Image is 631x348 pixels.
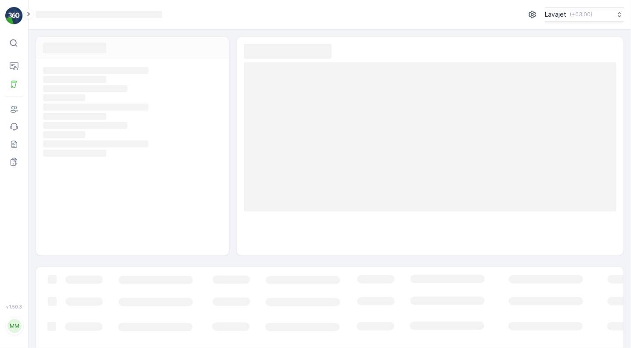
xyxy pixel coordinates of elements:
[5,304,23,309] span: v 1.50.3
[545,7,624,22] button: Lavajet(+03:00)
[5,311,23,341] button: MM
[7,319,22,333] div: MM
[5,7,23,25] img: logo
[570,11,592,18] p: ( +03:00 )
[545,10,566,19] p: Lavajet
